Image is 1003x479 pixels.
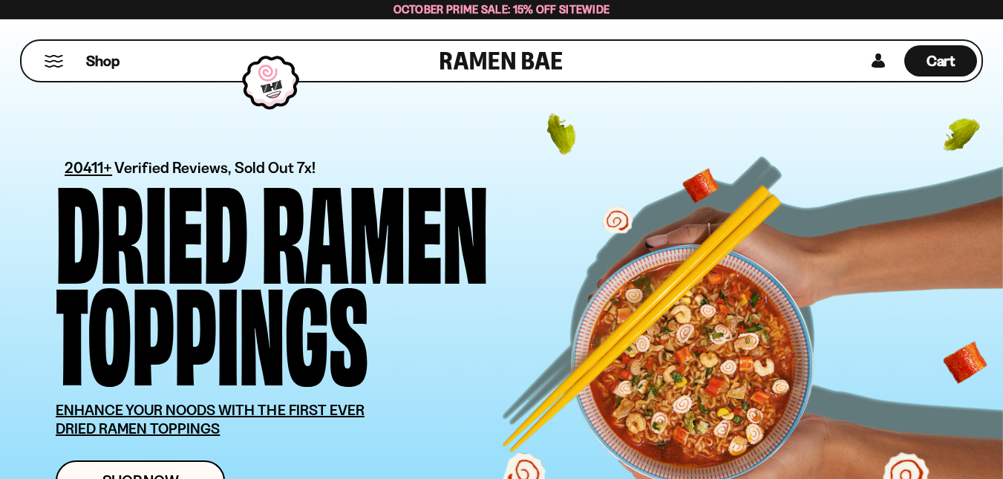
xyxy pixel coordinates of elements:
button: Mobile Menu Trigger [44,55,64,68]
span: Shop [86,51,120,71]
div: Ramen [261,175,489,277]
span: Cart [927,52,955,70]
div: Cart [904,41,977,81]
span: October Prime Sale: 15% off Sitewide [393,2,610,16]
div: Dried [56,175,248,277]
div: Toppings [56,277,368,379]
u: ENHANCE YOUR NOODS WITH THE FIRST EVER DRIED RAMEN TOPPINGS [56,401,365,437]
a: Shop [86,45,120,76]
